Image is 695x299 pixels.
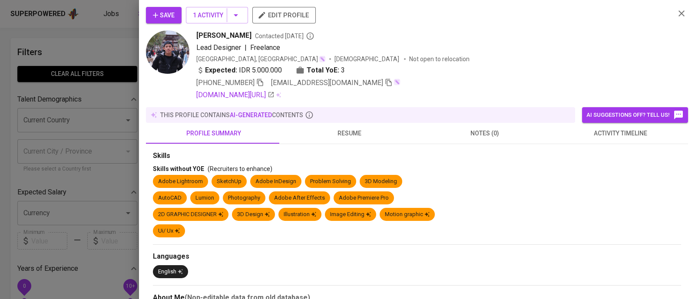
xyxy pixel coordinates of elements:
div: Motion graphic [385,210,430,219]
div: IDR 5.000.000 [196,65,282,76]
span: AI suggestions off? Tell us! [586,110,684,120]
span: [DEMOGRAPHIC_DATA] [334,55,400,63]
div: Lumion [195,194,214,202]
span: activity timeline [558,128,683,139]
div: Adobe Premiere Pro [339,194,389,202]
span: 1 Activity [193,10,241,21]
span: edit profile [259,10,309,21]
div: Ui/ Ux [158,227,180,235]
span: Save [153,10,175,21]
b: Total YoE: [307,65,339,76]
svg: By Philippines recruiter [306,32,314,40]
span: [PERSON_NAME] [196,30,252,41]
span: Contacted [DATE] [255,32,314,40]
span: [PHONE_NUMBER] [196,79,255,87]
span: Skills without YOE [153,165,204,172]
div: 3D Modeling [365,177,397,186]
span: | [245,43,247,53]
button: edit profile [252,7,316,23]
div: AutoCAD [158,194,182,202]
div: Adobe InDesign [255,177,296,186]
div: Image Editing [330,210,371,219]
button: AI suggestions off? Tell us! [582,107,688,123]
div: English [158,268,183,276]
p: this profile contains contents [160,111,303,119]
a: [DOMAIN_NAME][URL] [196,90,275,100]
button: Save [146,7,182,23]
div: 2D GRAPHIC DESIGNER [158,210,223,219]
p: Not open to relocation [409,55,470,63]
img: magic_wand.svg [319,56,326,62]
span: (Recruiters to enhance) [208,165,272,172]
div: Skills [153,151,681,161]
div: Illustration [284,210,316,219]
div: Adobe After Effects [274,194,325,202]
a: edit profile [252,11,316,18]
span: notes (0) [422,128,547,139]
span: Lead Designer [196,43,241,52]
span: AI-generated [230,112,272,118]
div: Adobe Lightroom [158,177,203,186]
div: SketchUp [217,177,242,186]
span: 3 [341,65,345,76]
span: profile summary [151,128,276,139]
div: Problem Solving [310,177,351,186]
div: 3D Design [237,210,270,219]
div: Photography [228,194,260,202]
button: 1 Activity [186,7,248,23]
img: magic_wand.svg [394,79,400,85]
div: Languages [153,252,681,262]
span: [EMAIL_ADDRESS][DOMAIN_NAME] [271,79,383,87]
div: [GEOGRAPHIC_DATA], [GEOGRAPHIC_DATA] [196,55,326,63]
b: Expected: [205,65,237,76]
img: 8cac06e2fd592c8c8a5b9606a4491ba5.png [146,30,189,74]
span: Freelance [250,43,280,52]
span: resume [287,128,412,139]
